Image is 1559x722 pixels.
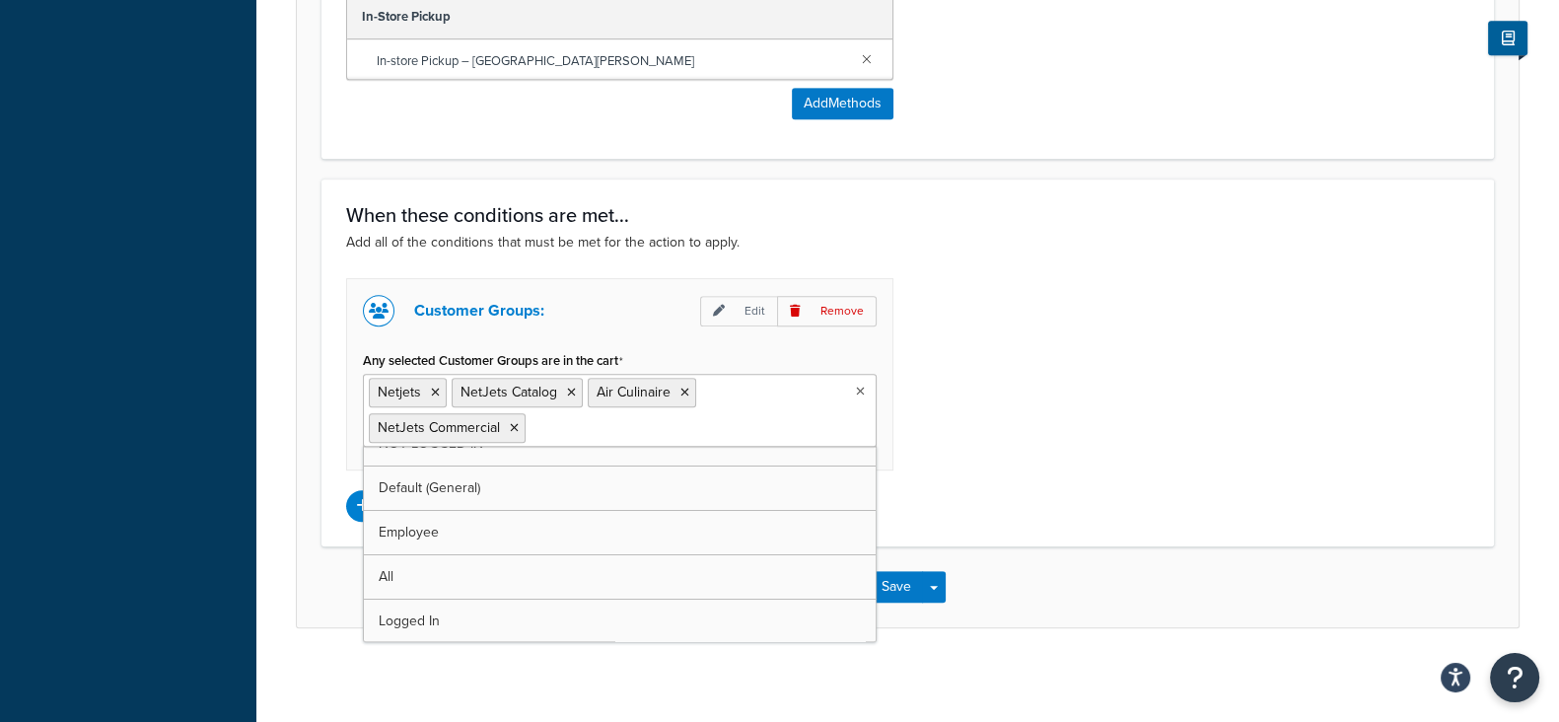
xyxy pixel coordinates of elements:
button: AddMethods [792,88,893,119]
button: Save [870,571,923,603]
p: Add all of the conditions that must be met for the action to apply. [346,232,1469,253]
a: All [364,555,876,599]
button: Open Resource Center [1490,653,1539,702]
span: NetJets Commercial [378,417,500,438]
h3: When these conditions are met... [346,204,1469,226]
span: Air Culinaire [597,382,671,402]
span: In-store Pickup – [GEOGRAPHIC_DATA][PERSON_NAME] [377,47,846,75]
span: All [379,566,393,587]
a: Employee [364,511,876,554]
button: Show Help Docs [1488,21,1527,55]
p: Customer Groups: [414,297,544,325]
span: NetJets Catalog [461,382,557,402]
span: Default (General) [379,477,480,498]
span: Employee [379,522,439,542]
p: Edit [700,296,777,326]
label: Any selected Customer Groups are in the cart [363,353,623,369]
p: Remove [777,296,877,326]
a: Logged In [364,600,876,643]
span: Netjets [378,382,421,402]
span: Logged In [379,611,440,631]
a: Default (General) [364,467,876,510]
